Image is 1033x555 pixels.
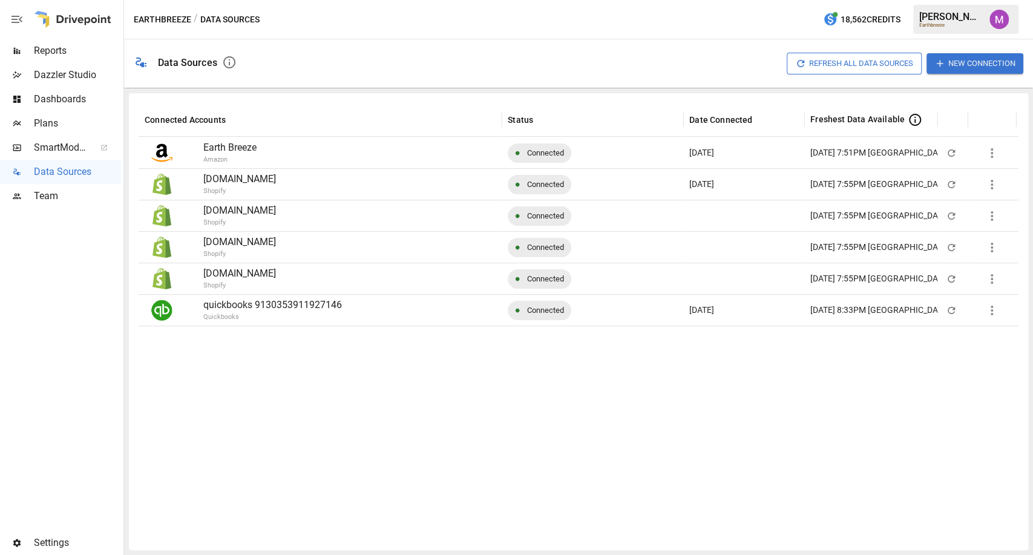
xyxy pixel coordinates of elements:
span: Plans [34,116,121,131]
div: Status [508,115,533,125]
span: Team [34,189,121,203]
span: Reports [34,44,121,58]
span: Data Sources [34,165,121,179]
button: Earthbreeze [134,12,191,27]
div: [PERSON_NAME] [919,11,982,22]
p: Quickbooks [203,312,560,323]
div: Date Connected [689,115,752,125]
p: Earth Breeze [203,140,496,155]
button: Sort [534,111,551,128]
span: Connected [520,232,571,263]
div: Data Sources [158,57,217,68]
span: Connected [520,200,571,231]
div: Connected Accounts [145,115,226,125]
img: Shopify Logo [151,237,172,258]
button: 18,562Credits [818,8,905,31]
button: Sort [227,111,244,128]
span: Dazzler Studio [34,68,121,82]
button: New Connection [926,53,1023,73]
p: [DOMAIN_NAME] [203,172,496,186]
img: Shopify Logo [151,174,172,195]
span: Connected [520,169,571,200]
img: Shopify Logo [151,268,172,289]
span: Settings [34,536,121,550]
span: Dashboards [34,92,121,107]
p: Shopify [203,249,560,260]
img: Umer Muhammed [989,10,1009,29]
div: Earthbreeze [919,22,982,28]
span: SmartModel [34,140,87,155]
span: 18,562 Credits [841,12,900,27]
p: [DOMAIN_NAME] [203,203,496,218]
span: Connected [520,263,571,294]
img: Amazon Logo [151,142,172,163]
span: ™ [87,139,95,154]
div: Apr 17 2024 [683,168,804,200]
button: Refresh All Data Sources [787,53,922,74]
p: [DOMAIN_NAME] [203,235,496,249]
button: Sort [753,111,770,128]
p: [DOMAIN_NAME] [203,266,496,281]
span: Connected [520,137,571,168]
p: Shopify [203,281,560,291]
button: Umer Muhammed [982,2,1016,36]
p: quickbooks 9130353911927146 [203,298,496,312]
p: Shopify [203,218,560,228]
div: Nov 07 2023 [683,137,804,168]
span: Freshest Data Available [810,113,905,125]
p: Shopify [203,186,560,197]
div: Oct 05 2022 [683,294,804,326]
img: Quickbooks Logo [151,300,172,321]
button: Sort [975,111,992,128]
p: Amazon [203,155,560,165]
button: Sort [945,111,962,128]
div: / [194,12,198,27]
span: Connected [520,295,571,326]
img: Shopify Logo [151,205,172,226]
